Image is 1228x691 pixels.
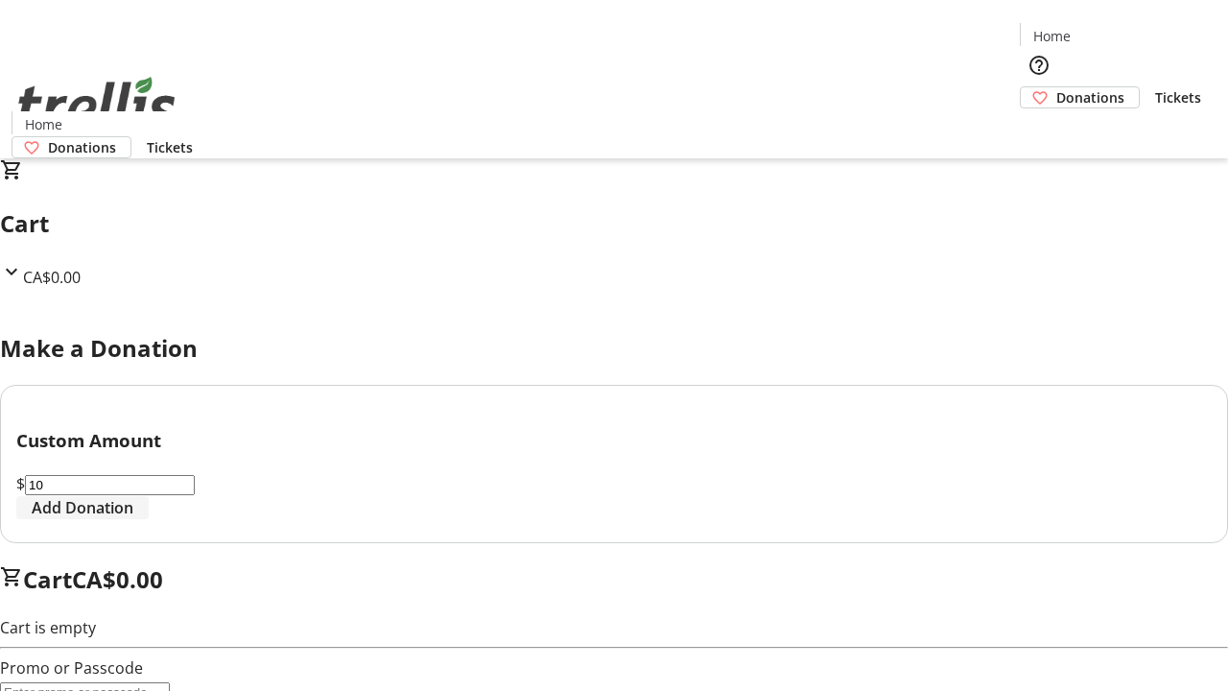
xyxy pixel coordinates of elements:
a: Donations [1020,86,1140,108]
a: Donations [12,136,131,158]
a: Home [1021,26,1082,46]
span: Tickets [147,137,193,157]
span: Donations [48,137,116,157]
span: CA$0.00 [72,563,163,595]
span: Home [25,114,62,134]
span: Donations [1056,87,1124,107]
a: Home [12,114,74,134]
span: Home [1033,26,1071,46]
button: Add Donation [16,496,149,519]
input: Donation Amount [25,475,195,495]
button: Cart [1020,108,1058,147]
span: Add Donation [32,496,133,519]
a: Tickets [131,137,208,157]
span: Tickets [1155,87,1201,107]
button: Help [1020,46,1058,84]
a: Tickets [1140,87,1216,107]
h3: Custom Amount [16,427,1212,454]
span: CA$0.00 [23,267,81,288]
img: Orient E2E Organization UZ4tP1Dm5l's Logo [12,56,182,152]
span: $ [16,473,25,494]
